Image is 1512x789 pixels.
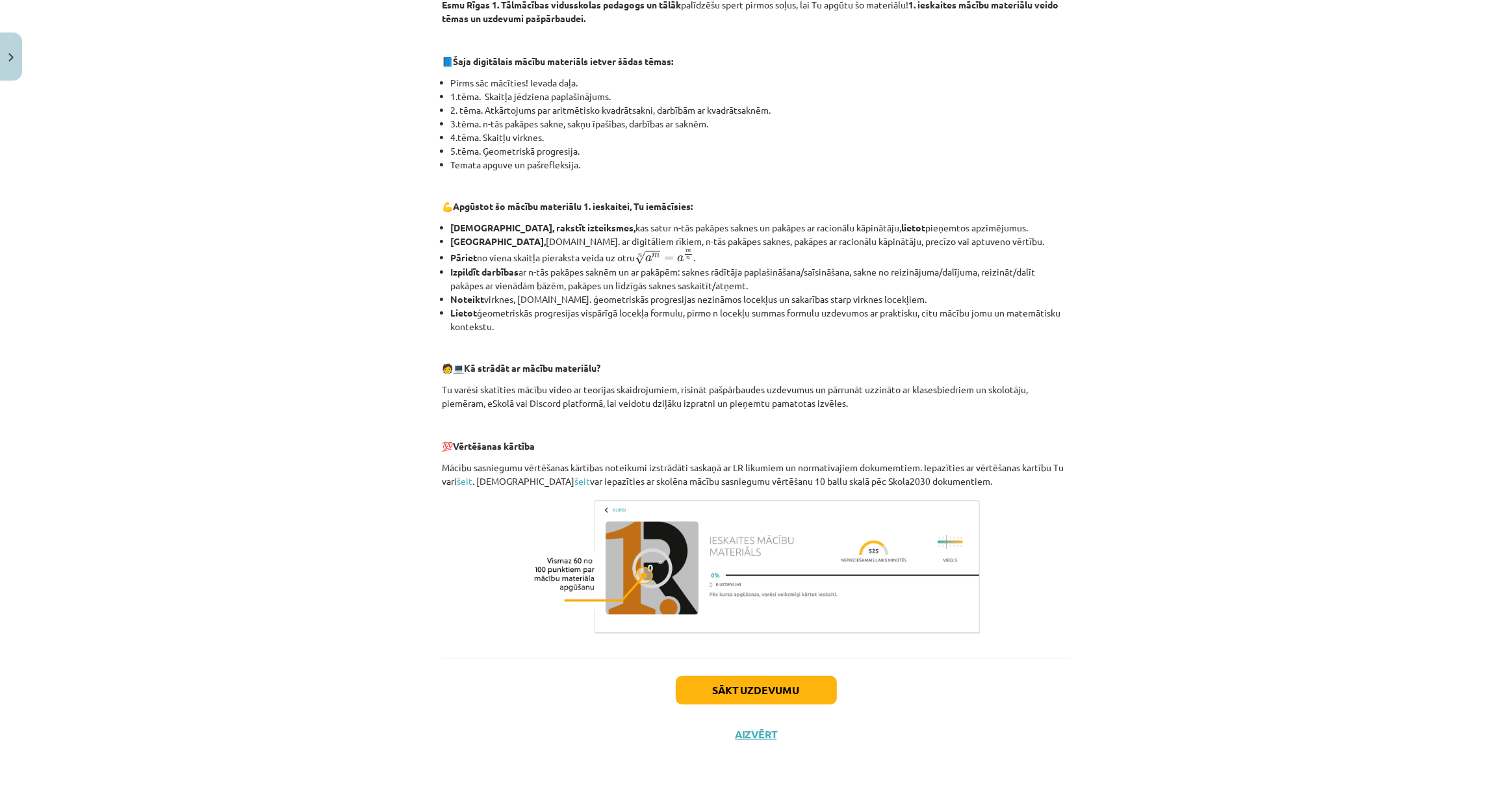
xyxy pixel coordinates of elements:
[451,90,1070,103] li: 1.tēma. Skaitļa jēdziena paplašinājums.
[454,440,535,452] b: Vērtēšanas kārtība
[451,307,478,318] b: Lietot
[451,117,1070,131] li: 3.tēma. n-tās pakāpes sakne, sakņu īpašības, darbības ar saknēm.
[451,306,1070,333] li: ģeometriskās progresijas vispārīgā locekļa formulu, pirmo n locekļu summas formulu uzdevumos ar p...
[686,250,691,253] span: m
[442,383,1070,410] p: Tu varēsi skatīties mācību video ar teorijas skaidrojumiem, risināt pašpārbaudes uzdevumus un pār...
[451,131,1070,144] li: 4.tēma. Skaitļu virknes.
[451,158,1070,172] li: Temata apguve un pašrefleksija.
[635,251,646,265] span: √
[677,255,684,262] span: a
[664,256,674,261] span: =
[451,222,636,233] b: [DEMOGRAPHIC_DATA], rakstīt izteiksmes,
[442,439,1070,453] p: 💯
[451,144,1070,158] li: 5.tēma. Ģeometriskā progresija.
[451,265,1070,292] li: ar n-tās pakāpes saknēm un ar pakāpēm: saknes rādītāja paplašināšana/saīsināšana, sakne no reizin...
[451,293,485,305] b: Noteikt
[451,235,546,247] b: [GEOGRAPHIC_DATA],
[451,76,1070,90] li: Pirms sāc mācīties! Ievada daļa.
[902,222,926,233] b: lietot
[451,266,519,278] b: Izpildīt darbības
[686,257,690,260] span: n
[8,53,14,62] img: icon-close-lesson-0947bae3869378f0d4975bcd49f059093ad1ed9edebbc8119c70593378902aed.svg
[451,292,1070,306] li: virknes, [DOMAIN_NAME]. ģeometriskās progresijas nezināmos locekļus un sakarības starp virknes lo...
[457,475,473,487] a: šeit
[454,200,693,212] b: Apgūstot šo mācību materiālu 1. ieskaitei, Tu iemācīsies:
[451,221,1070,235] li: kas satur n-tās pakāpes saknes un pakāpes ar racionālu kāpinātāju, pieņemtos apzīmējumus.
[652,253,660,258] span: m
[732,728,781,741] button: Aizvērt
[676,676,837,705] button: Sākt uzdevumu
[442,361,1070,375] p: 🧑 💻
[451,103,1070,117] li: 2. tēma. Atkārtojums par aritmētisko kvadrātsakni, darbībām ar kvadrātsaknēm.
[442,200,1070,213] p: 💪
[451,248,1070,265] li: no viena skaitļa pieraksta veida uz otru .
[442,461,1070,488] p: Mācību sasniegumu vērtēšanas kārtības noteikumi izstrādāti saskaņā ar LR likumiem un normatīvajie...
[442,55,1070,68] p: 📘
[451,252,478,263] b: Pāriet
[451,235,1070,248] li: [DOMAIN_NAME]. ar digitāliem rīkiem, n-tās pakāpes saknes, pakāpes ar racionālu kāpinātāju, precī...
[454,55,674,67] strong: Šaja digitālais mācību materiāls ietver šādas tēmas:
[646,255,652,262] span: a
[465,362,601,374] b: Kā strādāt ar mācību materiālu?
[575,475,591,487] a: šeit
